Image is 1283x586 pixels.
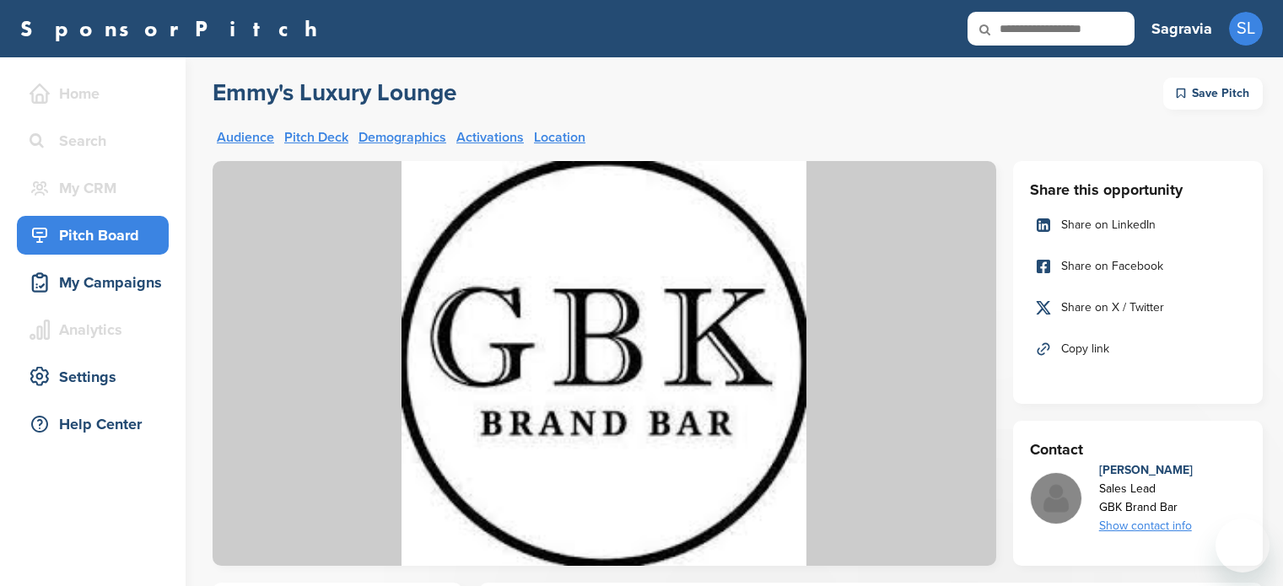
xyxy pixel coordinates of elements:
[17,405,169,444] a: Help Center
[1151,10,1212,47] a: Sagravia
[20,18,328,40] a: SponsorPitch
[17,169,169,207] a: My CRM
[1163,78,1263,110] div: Save Pitch
[358,131,446,144] a: Demographics
[1061,257,1163,276] span: Share on Facebook
[17,121,169,160] a: Search
[1031,473,1081,524] img: Missing
[1030,290,1246,325] a: Share on X / Twitter
[17,216,169,255] a: Pitch Board
[17,358,169,396] a: Settings
[1030,249,1246,284] a: Share on Facebook
[1061,340,1109,358] span: Copy link
[1030,331,1246,367] a: Copy link
[17,74,169,113] a: Home
[1061,216,1156,234] span: Share on LinkedIn
[534,131,585,144] a: Location
[25,267,169,298] div: My Campaigns
[213,161,996,566] img: Sponsorpitch &
[1099,480,1193,498] div: Sales Lead
[25,126,169,156] div: Search
[1216,519,1270,573] iframe: Button to launch messaging window
[25,78,169,109] div: Home
[213,78,456,108] h2: Emmy's Luxury Lounge
[17,263,169,302] a: My Campaigns
[25,173,169,203] div: My CRM
[284,131,348,144] a: Pitch Deck
[17,310,169,349] a: Analytics
[25,220,169,250] div: Pitch Board
[1030,178,1246,202] h3: Share this opportunity
[1099,517,1193,535] div: Show contact info
[1099,498,1193,517] div: GBK Brand Bar
[213,78,456,110] a: Emmy's Luxury Lounge
[217,131,274,144] a: Audience
[1151,17,1212,40] h3: Sagravia
[1061,298,1164,317] span: Share on X / Twitter
[456,131,524,144] a: Activations
[25,362,169,392] div: Settings
[25,315,169,345] div: Analytics
[1099,461,1193,480] div: [PERSON_NAME]
[1030,207,1246,243] a: Share on LinkedIn
[1229,12,1263,46] span: SL
[1030,438,1246,461] h3: Contact
[25,409,169,439] div: Help Center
